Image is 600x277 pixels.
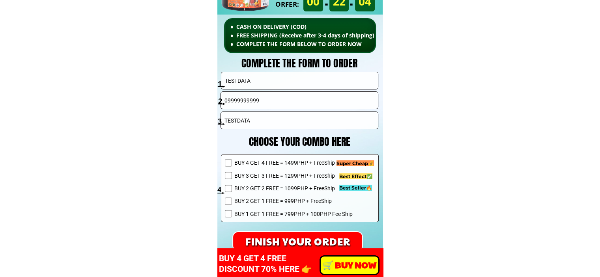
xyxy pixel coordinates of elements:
h3: COMPLETE THE FORM TO ORDER [217,55,383,72]
h3: 3 [218,115,226,127]
span: BUY 1 GET 1 FREE = 799PHP + 100PHP Fee Ship [234,210,352,218]
span: BUY 2 GET 2 FREE = 1099PHP + FreeShip [234,184,352,193]
h3: 2 [218,95,226,107]
h3: 1 [218,78,226,89]
h3: 4 [217,184,226,195]
span: Best Effect✅ [339,173,372,179]
h3: BUY 4 GET 4 FREE DISCOUNT 70% HERE 👉 [219,253,338,275]
input: Full Address* ( Province - City - Barangay ) [222,112,376,129]
span: BUY 4 GET 4 FREE = 1499PHP + FreeShip [234,158,352,167]
p: ️🛒 BUY NOW [318,256,381,275]
li: CASH ON DELIVERY (COD) [230,22,404,31]
span: BUY 3 GET 3 FREE = 1299PHP + FreeShip [234,171,352,180]
input: Phone Number* (+63/09) [222,92,376,109]
span: Best Seller🔥 [339,185,372,191]
li: FREE SHIPPING (Receive after 3-4 days of shipping) [230,31,404,40]
span: Super Cheap💰 [336,160,374,166]
p: FINISH YOUR ORDER [227,231,369,251]
h3: CHOOSE YOUR COMBO HERE [229,133,370,150]
span: BUY 2 GET 1 FREE = 999PHP + FreeShip [234,197,352,205]
input: Your Name* [223,72,377,89]
li: COMPLETE THE FORM BELOW TO ORDER NOW [230,40,404,48]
